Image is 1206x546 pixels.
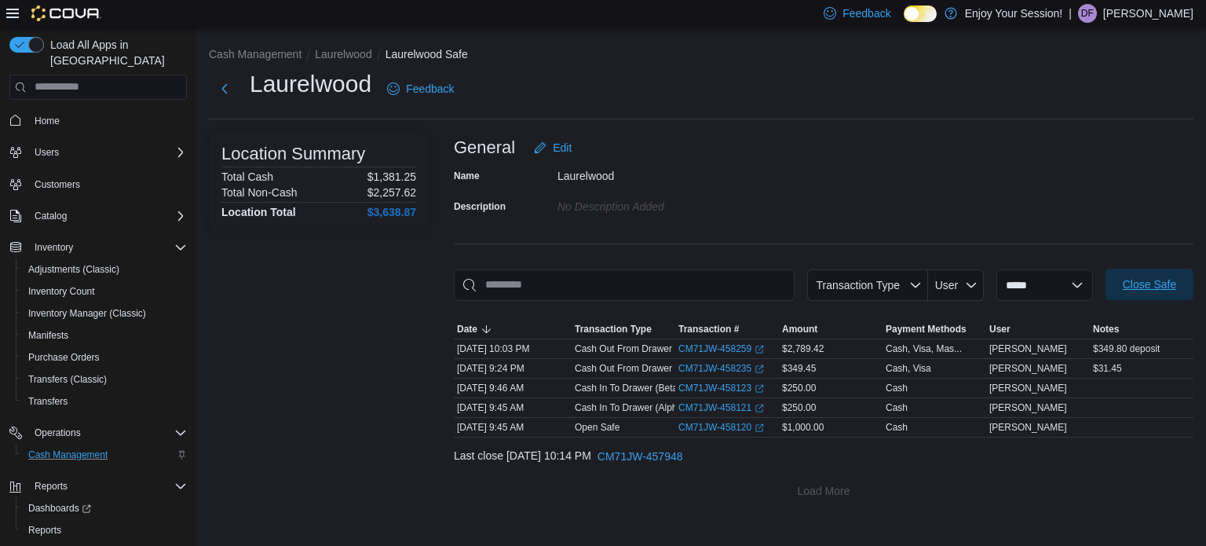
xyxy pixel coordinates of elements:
[406,81,454,97] span: Feedback
[782,343,824,355] span: $2,789.42
[1093,323,1119,335] span: Notes
[28,502,91,515] span: Dashboards
[886,362,931,375] div: Cash, Visa
[989,382,1067,394] span: [PERSON_NAME]
[3,475,193,497] button: Reports
[28,351,100,364] span: Purchase Orders
[816,279,900,291] span: Transaction Type
[28,207,187,225] span: Catalog
[28,524,61,537] span: Reports
[457,323,477,335] span: Date
[678,401,764,414] a: CM71JW-458121External link
[1090,320,1193,339] button: Notes
[28,238,187,257] span: Inventory
[454,475,1193,507] button: Load More
[3,141,193,163] button: Users
[454,418,572,437] div: [DATE] 9:45 AM
[904,5,937,22] input: Dark Mode
[386,48,468,60] button: Laurelwood Safe
[454,170,480,182] label: Name
[572,320,675,339] button: Transaction Type
[22,392,74,411] a: Transfers
[591,441,689,472] button: CM71JW-457948
[381,73,460,104] a: Feedback
[28,207,73,225] button: Catalog
[575,401,685,414] p: Cash In To Drawer (Alpha)
[35,427,81,439] span: Operations
[3,205,193,227] button: Catalog
[782,382,816,394] span: $250.00
[454,379,572,398] div: [DATE] 9:46 AM
[989,323,1010,335] span: User
[16,368,193,390] button: Transfers (Classic)
[575,323,652,335] span: Transaction Type
[22,348,187,367] span: Purchase Orders
[575,382,681,394] p: Cash In To Drawer (Beta)
[28,307,146,320] span: Inventory Manager (Classic)
[16,346,193,368] button: Purchase Orders
[31,5,101,21] img: Cova
[22,392,187,411] span: Transfers
[22,282,187,301] span: Inventory Count
[989,362,1067,375] span: [PERSON_NAME]
[28,395,68,408] span: Transfers
[886,323,967,335] span: Payment Methods
[842,5,890,21] span: Feedback
[250,68,371,100] h1: Laurelwood
[35,241,73,254] span: Inventory
[28,112,66,130] a: Home
[678,323,739,335] span: Transaction #
[798,483,850,499] span: Load More
[1078,4,1097,23] div: Dylan Fisher
[22,499,187,518] span: Dashboards
[454,138,515,157] h3: General
[22,499,97,518] a: Dashboards
[1069,4,1072,23] p: |
[886,421,908,434] div: Cash
[454,269,795,301] input: This is a search bar. As you type, the results lower in the page will automatically filter.
[16,519,193,541] button: Reports
[755,423,764,433] svg: External link
[28,175,86,194] a: Customers
[575,362,705,375] p: Cash Out From Drawer (Alpha)
[454,200,506,213] label: Description
[755,404,764,413] svg: External link
[755,384,764,394] svg: External link
[28,329,68,342] span: Manifests
[221,170,273,183] h6: Total Cash
[1123,277,1176,292] span: Close Safe
[28,423,187,442] span: Operations
[553,140,572,156] span: Edit
[454,339,572,358] div: [DATE] 10:03 PM
[1103,4,1193,23] p: [PERSON_NAME]
[44,37,187,68] span: Load All Apps in [GEOGRAPHIC_DATA]
[755,345,764,354] svg: External link
[35,480,68,493] span: Reports
[28,477,187,496] span: Reports
[22,260,187,279] span: Adjustments (Classic)
[209,73,240,104] button: Next
[678,382,764,394] a: CM71JW-458123External link
[221,186,298,199] h6: Total Non-Cash
[22,326,187,345] span: Manifests
[678,362,764,375] a: CM71JW-458235External link
[22,304,152,323] a: Inventory Manager (Classic)
[886,382,908,394] div: Cash
[28,285,95,298] span: Inventory Count
[22,348,106,367] a: Purchase Orders
[3,236,193,258] button: Inventory
[779,320,883,339] button: Amount
[557,194,768,213] div: No Description added
[675,320,779,339] button: Transaction #
[989,343,1067,355] span: [PERSON_NAME]
[755,365,764,374] svg: External link
[1105,269,1193,300] button: Close Safe
[16,258,193,280] button: Adjustments (Classic)
[16,497,193,519] a: Dashboards
[598,449,683,464] span: CM71JW-457948
[28,143,187,162] span: Users
[678,421,764,434] a: CM71JW-458120External link
[1093,362,1122,375] span: $31.45
[367,186,416,199] p: $2,257.62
